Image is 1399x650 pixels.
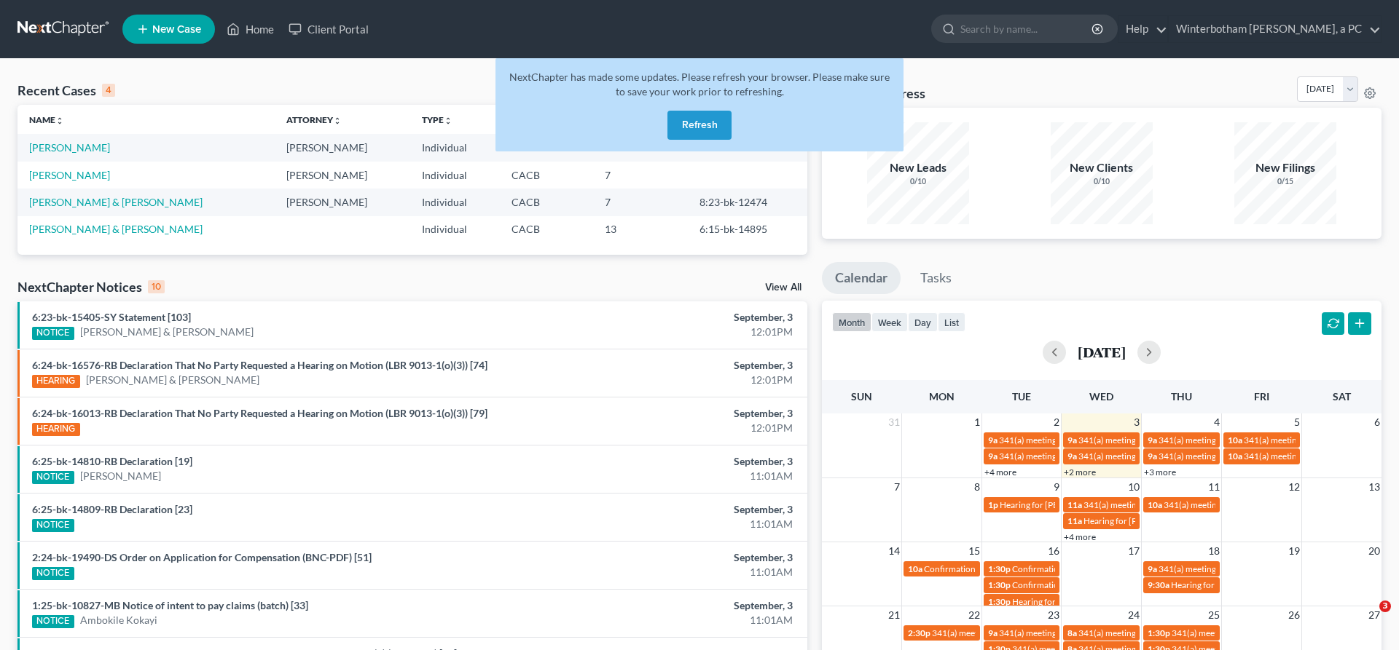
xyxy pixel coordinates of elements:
span: 11 [1207,478,1221,496]
a: 6:23-bk-15405-SY Statement [103] [32,311,191,323]
h2: [DATE] [1078,344,1126,360]
span: 341(a) meeting for [PERSON_NAME] and [PERSON_NAME] [1083,499,1310,510]
a: View All [765,282,802,293]
span: 4 [1212,413,1221,431]
input: Search by name... [960,15,1094,42]
span: 14 [887,542,901,560]
span: 341(a) meeting for [PERSON_NAME] [1159,451,1299,461]
span: 341(a) meeting for [PERSON_NAME] and [PERSON_NAME] [1078,451,1305,461]
td: 7 [593,189,689,215]
a: [PERSON_NAME] & [PERSON_NAME] [80,325,254,339]
span: 341(a) meeting for [PERSON_NAME] [PERSON_NAME] and [PERSON_NAME] [999,435,1296,445]
span: 9 [1052,478,1061,496]
span: 23 [1046,606,1061,624]
span: Wed [1089,390,1113,403]
span: 1p [988,499,998,510]
span: 19 [1287,542,1301,560]
span: 9:30a [1148,579,1169,590]
span: 26 [1287,606,1301,624]
i: unfold_more [333,116,342,125]
a: Client Portal [281,16,376,42]
span: Sun [851,390,872,403]
span: 2:30p [908,627,930,638]
div: NextChapter Notices [17,278,165,296]
div: 0/10 [867,176,969,187]
div: 11:01AM [549,517,793,531]
td: [PERSON_NAME] [275,189,411,215]
div: September, 3 [549,598,793,613]
span: 9a [1148,435,1157,445]
div: 12:01PM [549,421,793,435]
span: Hearing for [PERSON_NAME] and [PERSON_NAME] [1012,596,1212,607]
a: 6:25-bk-14810-RB Declaration [19] [32,455,192,467]
a: 6:25-bk-14809-RB Declaration [23] [32,503,192,515]
span: 9a [1148,451,1157,461]
div: September, 3 [549,406,793,421]
td: 7 [593,162,689,189]
span: 9a [1148,563,1157,574]
span: 1:30p [988,579,1011,590]
a: Attorneyunfold_more [286,114,342,125]
span: New Case [152,24,201,35]
span: 9a [988,435,998,445]
div: September, 3 [549,502,793,517]
div: HEARING [32,375,80,388]
a: 6:24-bk-16576-RB Declaration That No Party Requested a Hearing on Motion (LBR 9013-1(o)(3)) [74] [32,359,487,371]
span: Hearing for [PERSON_NAME] [1083,515,1197,526]
div: 11:01AM [549,565,793,579]
button: day [908,312,938,332]
div: HEARING [32,423,80,436]
span: 341(a) meeting for [PERSON_NAME] [999,451,1140,461]
a: [PERSON_NAME] & [PERSON_NAME] [29,196,203,208]
span: Mon [929,390,955,403]
div: September, 3 [549,358,793,373]
a: Winterbotham [PERSON_NAME], a PC [1169,16,1381,42]
a: Typeunfold_more [422,114,452,125]
span: 341(a) meeting for [PERSON_NAME] [999,627,1140,638]
td: Individual [410,162,500,189]
span: 341(a) meeting for [PERSON_NAME] [1159,435,1299,445]
a: Calendar [822,262,901,294]
span: 341(a) meeting for [PERSON_NAME] [1244,451,1384,461]
span: Confirmation hearing for [PERSON_NAME] and [PERSON_NAME] [PERSON_NAME] [1012,563,1333,574]
span: 22 [967,606,981,624]
div: New Clients [1051,159,1153,176]
div: 0/10 [1051,176,1153,187]
td: Individual [410,134,500,161]
a: Help [1118,16,1167,42]
div: September, 3 [549,310,793,325]
td: CACB [500,216,593,243]
span: Hearing for [PERSON_NAME] and [PERSON_NAME] [1000,499,1199,510]
span: 10a [908,563,922,574]
div: NOTICE [32,567,74,580]
span: 24 [1126,606,1141,624]
div: 11:01AM [549,613,793,627]
span: 10a [1228,451,1242,461]
span: 18 [1207,542,1221,560]
button: list [938,312,965,332]
span: 20 [1367,542,1382,560]
span: Fri [1254,390,1269,403]
td: 6:15-bk-14895 [688,216,807,243]
div: New Leads [867,159,969,176]
span: 21 [887,606,901,624]
div: 4 [102,84,115,97]
span: 7 [893,478,901,496]
td: 13 [593,216,689,243]
td: CACB [500,189,593,215]
div: Recent Cases [17,82,115,99]
span: 11a [1067,499,1082,510]
span: Hearing for [PERSON_NAME] and [PERSON_NAME] [1171,579,1371,590]
a: [PERSON_NAME] & [PERSON_NAME] [86,373,259,387]
span: 1 [973,413,981,431]
a: +4 more [1064,531,1096,542]
span: 9a [988,627,998,638]
span: 341(a) meeting for [PERSON_NAME] [1172,627,1312,638]
div: September, 3 [549,550,793,565]
span: 3 [1132,413,1141,431]
span: 1:30p [988,563,1011,574]
span: 10a [1228,435,1242,445]
a: [PERSON_NAME] & [PERSON_NAME] [29,223,203,235]
span: 11a [1067,515,1082,526]
span: 31 [887,413,901,431]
